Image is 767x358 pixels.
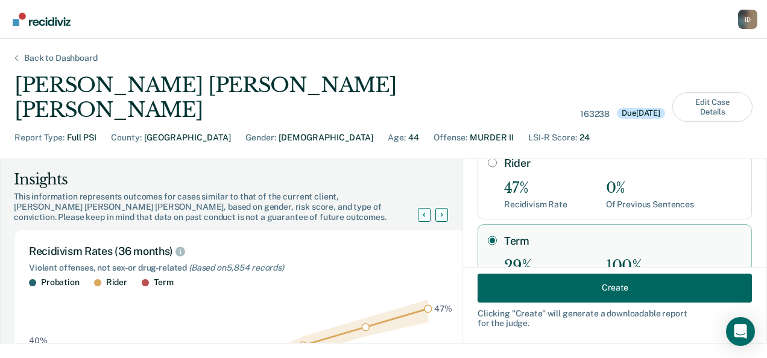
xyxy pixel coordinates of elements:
[154,277,173,287] div: Term
[41,277,80,287] div: Probation
[106,277,127,287] div: Rider
[279,131,373,144] div: [DEMOGRAPHIC_DATA]
[606,199,694,210] div: Of Previous Sentences
[606,257,694,275] div: 100%
[504,234,742,248] label: Term
[579,131,590,144] div: 24
[67,131,96,144] div: Full PSI
[504,180,567,197] div: 47%
[111,131,142,144] div: County :
[434,131,467,144] div: Offense :
[617,108,665,119] div: Due [DATE]
[14,170,432,189] div: Insights
[672,92,753,122] button: Edit Case Details
[504,199,567,210] div: Recidivism Rate
[478,273,752,302] button: Create
[14,73,573,122] div: [PERSON_NAME] [PERSON_NAME] [PERSON_NAME]
[528,131,577,144] div: LSI-R Score :
[738,10,757,29] div: I D
[10,53,112,63] div: Back to Dashboard
[29,245,453,258] div: Recidivism Rates (36 months)
[408,131,419,144] div: 44
[470,131,514,144] div: MURDER II
[504,257,567,275] div: 29%
[144,131,231,144] div: [GEOGRAPHIC_DATA]
[606,180,694,197] div: 0%
[245,131,276,144] div: Gender :
[29,336,48,345] text: 40%
[478,308,752,328] div: Clicking " Create " will generate a downloadable report for the judge.
[434,304,453,313] text: 47%
[388,131,406,144] div: Age :
[14,192,432,222] div: This information represents outcomes for cases similar to that of the current client, [PERSON_NAM...
[14,131,65,144] div: Report Type :
[13,13,71,26] img: Recidiviz
[189,263,284,272] span: (Based on 5,854 records )
[738,10,757,29] button: Profile dropdown button
[504,157,742,170] label: Rider
[580,109,610,119] div: 163238
[726,317,755,346] div: Open Intercom Messenger
[29,263,453,273] div: Violent offenses, not sex- or drug-related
